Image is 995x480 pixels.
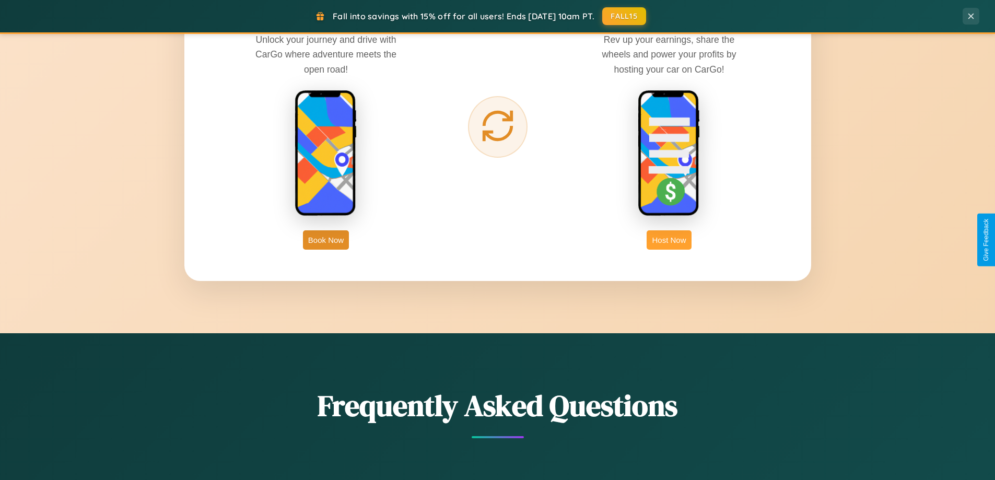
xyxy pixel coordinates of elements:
p: Rev up your earnings, share the wheels and power your profits by hosting your car on CarGo! [591,32,747,76]
img: host phone [638,90,700,217]
button: Host Now [647,230,691,250]
div: Give Feedback [982,219,990,261]
button: FALL15 [602,7,646,25]
p: Unlock your journey and drive with CarGo where adventure meets the open road! [248,32,404,76]
h2: Frequently Asked Questions [184,385,811,426]
button: Book Now [303,230,349,250]
img: rent phone [295,90,357,217]
span: Fall into savings with 15% off for all users! Ends [DATE] 10am PT. [333,11,594,21]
